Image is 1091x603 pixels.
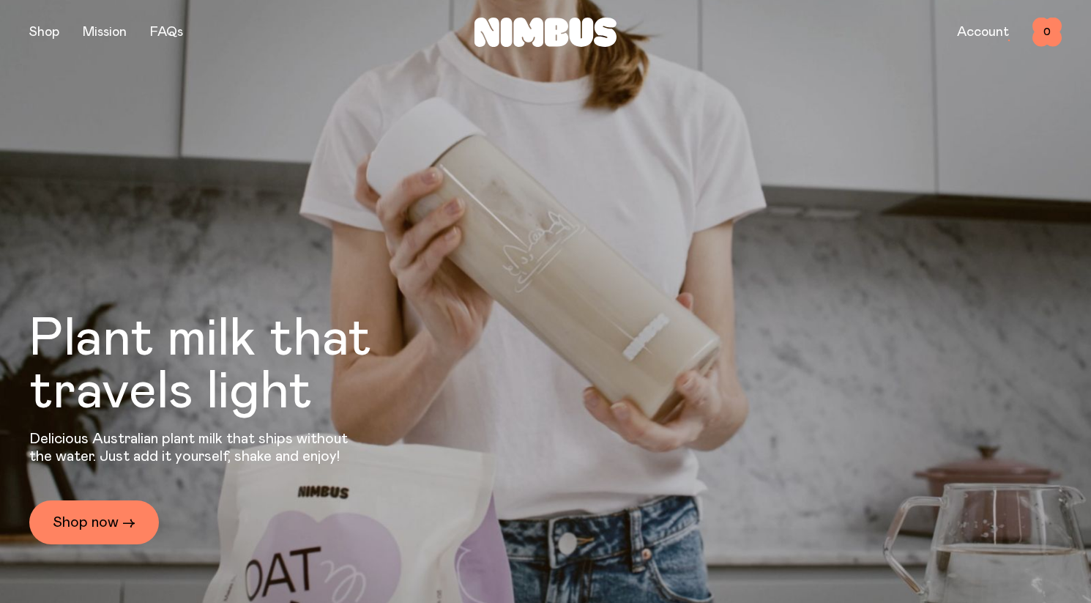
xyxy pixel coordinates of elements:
[29,313,451,418] h1: Plant milk that travels light
[29,500,159,544] a: Shop now →
[1032,18,1062,47] button: 0
[150,26,183,39] a: FAQs
[957,26,1009,39] a: Account
[29,430,357,465] p: Delicious Australian plant milk that ships without the water. Just add it yourself, shake and enjoy!
[83,26,127,39] a: Mission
